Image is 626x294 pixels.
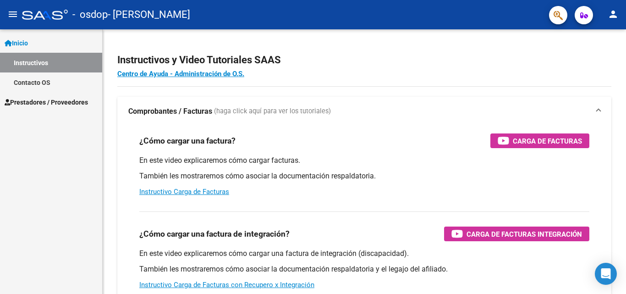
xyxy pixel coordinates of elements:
span: - osdop [72,5,108,25]
h3: ¿Cómo cargar una factura? [139,134,236,147]
span: Inicio [5,38,28,48]
strong: Comprobantes / Facturas [128,106,212,116]
p: En este video explicaremos cómo cargar una factura de integración (discapacidad). [139,249,589,259]
p: En este video explicaremos cómo cargar facturas. [139,155,589,166]
h2: Instructivos y Video Tutoriales SAAS [117,51,611,69]
button: Carga de Facturas Integración [444,227,589,241]
span: (haga click aquí para ver los tutoriales) [214,106,331,116]
mat-icon: person [608,9,619,20]
button: Carga de Facturas [490,133,589,148]
div: Open Intercom Messenger [595,263,617,285]
span: Carga de Facturas Integración [467,228,582,240]
span: - [PERSON_NAME] [108,5,190,25]
a: Instructivo Carga de Facturas [139,188,229,196]
p: También les mostraremos cómo asociar la documentación respaldatoria. [139,171,589,181]
span: Carga de Facturas [513,135,582,147]
mat-icon: menu [7,9,18,20]
h3: ¿Cómo cargar una factura de integración? [139,227,290,240]
span: Prestadores / Proveedores [5,97,88,107]
p: También les mostraremos cómo asociar la documentación respaldatoria y el legajo del afiliado. [139,264,589,274]
mat-expansion-panel-header: Comprobantes / Facturas (haga click aquí para ver los tutoriales) [117,97,611,126]
a: Centro de Ayuda - Administración de O.S. [117,70,244,78]
a: Instructivo Carga de Facturas con Recupero x Integración [139,281,314,289]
